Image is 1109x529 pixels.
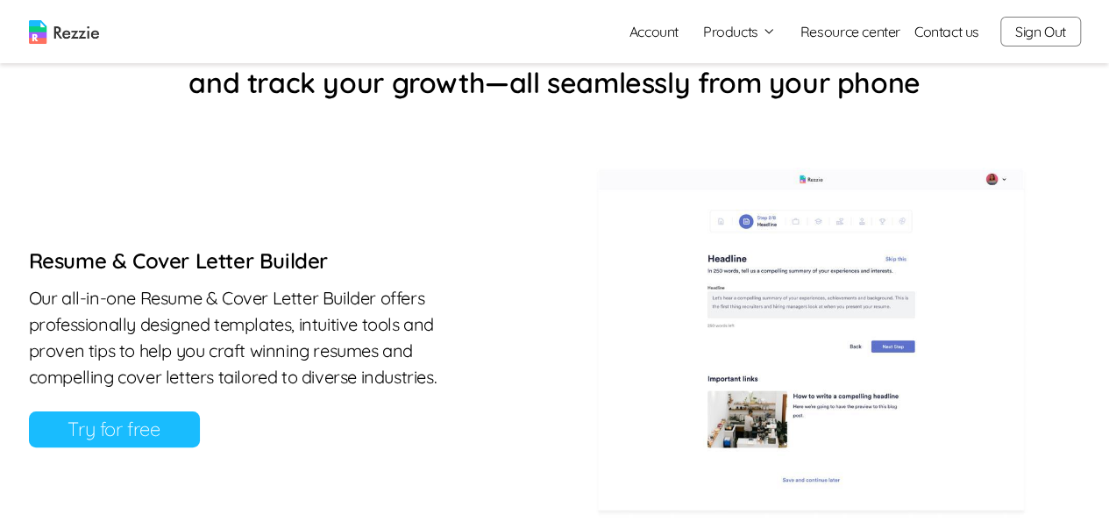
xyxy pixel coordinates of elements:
img: logo [29,20,99,44]
a: Try for free [29,411,200,447]
h6: Resume & Cover Letter Builder [29,247,448,275]
p: Our all-in-one Resume & Cover Letter Builder offers professionally designed templates, intuitive ... [29,285,448,390]
img: Resume Review [555,160,1081,519]
a: Account [615,14,693,49]
button: Sign Out [1000,17,1081,46]
a: Contact us [914,21,979,42]
button: Products [703,21,776,42]
a: Resource center [800,21,900,42]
